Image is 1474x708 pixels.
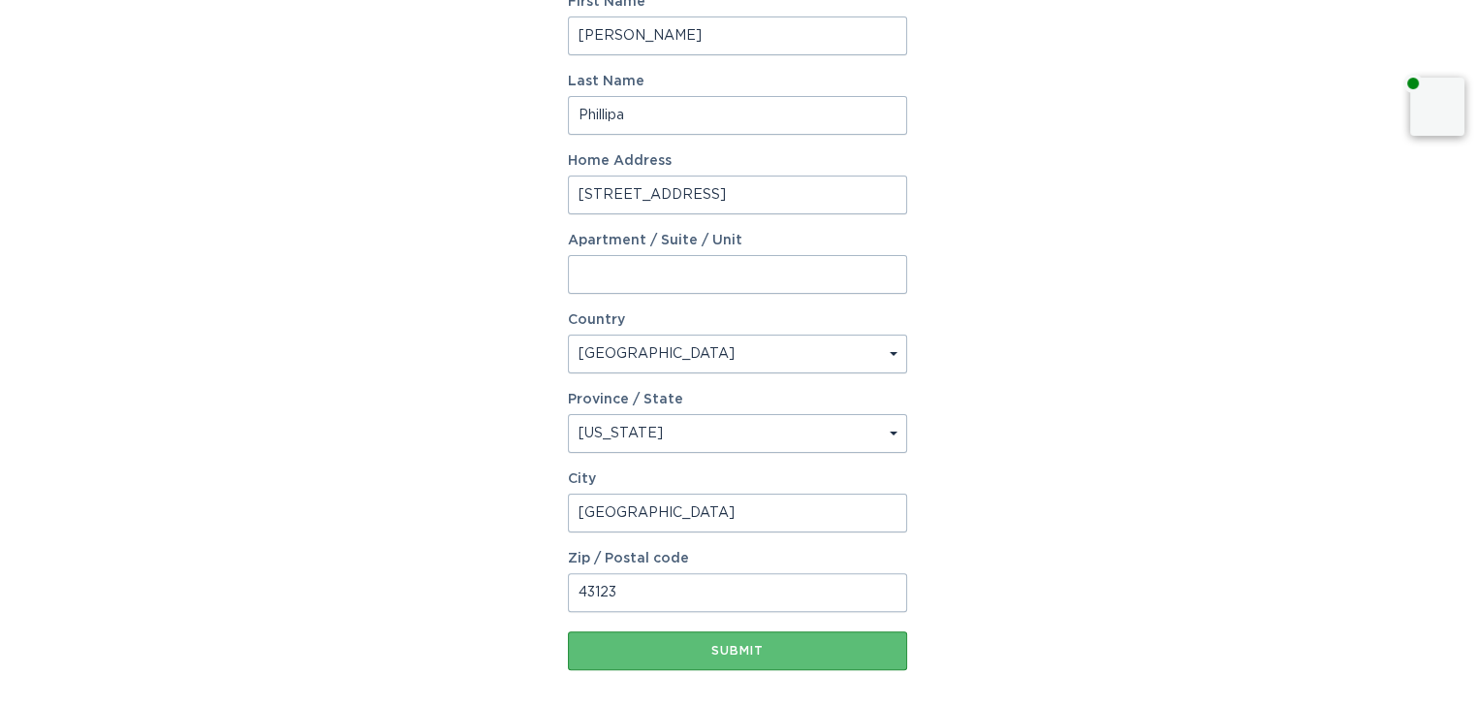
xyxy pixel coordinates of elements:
[568,393,683,406] label: Province / State
[568,234,907,247] label: Apartment / Suite / Unit
[568,552,907,565] label: Zip / Postal code
[578,645,897,657] div: Submit
[568,631,907,670] button: Submit
[568,313,625,327] label: Country
[568,75,907,88] label: Last Name
[568,472,907,486] label: City
[568,154,907,168] label: Home Address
